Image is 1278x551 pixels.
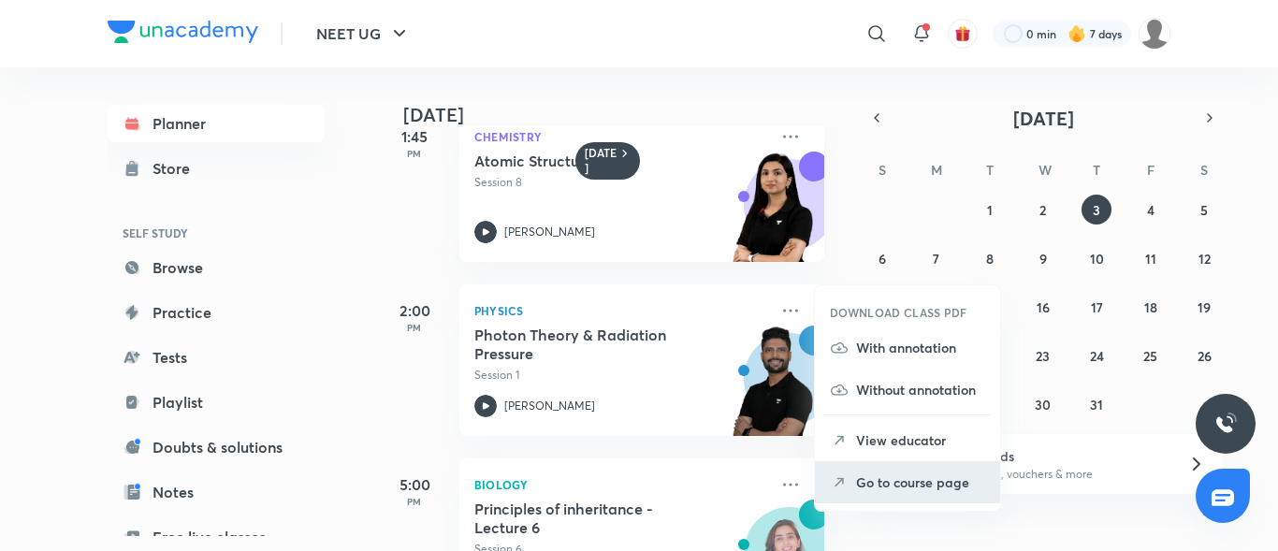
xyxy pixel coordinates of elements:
[377,473,452,496] h5: 5:00
[936,466,1166,483] p: Win a laptop, vouchers & more
[879,161,886,179] abbr: Sunday
[1082,195,1111,225] button: July 3, 2025
[585,146,617,176] h6: [DATE]
[108,384,325,421] a: Playlist
[830,304,967,321] h6: DOWNLOAD CLASS PDF
[986,161,994,179] abbr: Tuesday
[856,430,985,450] p: View educator
[108,150,325,187] a: Store
[1039,250,1047,268] abbr: July 9, 2025
[1189,195,1219,225] button: July 5, 2025
[856,472,985,492] p: Go to course page
[933,250,939,268] abbr: July 7, 2025
[377,496,452,507] p: PM
[986,250,994,268] abbr: July 8, 2025
[504,224,595,240] p: [PERSON_NAME]
[474,299,768,322] p: Physics
[1189,341,1219,370] button: July 26, 2025
[1091,298,1103,316] abbr: July 17, 2025
[1038,161,1052,179] abbr: Wednesday
[890,105,1197,131] button: [DATE]
[1090,347,1104,365] abbr: July 24, 2025
[879,250,886,268] abbr: July 6, 2025
[108,473,325,511] a: Notes
[108,105,325,142] a: Planner
[474,473,768,496] p: Biology
[1093,201,1100,219] abbr: July 3, 2025
[948,19,978,49] button: avatar
[152,157,201,180] div: Store
[377,148,452,159] p: PM
[474,326,707,363] h5: Photon Theory & Radiation Pressure
[987,201,993,219] abbr: July 1, 2025
[1082,292,1111,322] button: July 17, 2025
[1200,201,1208,219] abbr: July 5, 2025
[377,125,452,148] h5: 1:45
[975,243,1005,273] button: July 8, 2025
[1090,250,1104,268] abbr: July 10, 2025
[1082,389,1111,419] button: July 31, 2025
[108,249,325,286] a: Browse
[504,398,595,414] p: [PERSON_NAME]
[1200,161,1208,179] abbr: Saturday
[1143,347,1157,365] abbr: July 25, 2025
[1189,243,1219,273] button: July 12, 2025
[1139,18,1170,50] img: Saniya Mustafa
[1198,298,1211,316] abbr: July 19, 2025
[474,174,768,191] p: Session 8
[1198,250,1211,268] abbr: July 12, 2025
[1035,396,1051,413] abbr: July 30, 2025
[1082,341,1111,370] button: July 24, 2025
[1028,195,1058,225] button: July 2, 2025
[108,294,325,331] a: Practice
[1037,298,1050,316] abbr: July 16, 2025
[474,152,707,170] h5: Atomic Structure - 7
[1136,341,1166,370] button: July 25, 2025
[108,21,258,43] img: Company Logo
[1028,292,1058,322] button: July 16, 2025
[474,500,707,537] h5: Principles of inheritance - Lecture 6
[108,428,325,466] a: Doubts & solutions
[474,367,768,384] p: Session 1
[1198,347,1212,365] abbr: July 26, 2025
[856,338,985,357] p: With annotation
[954,25,971,42] img: avatar
[1136,243,1166,273] button: July 11, 2025
[1028,243,1058,273] button: July 9, 2025
[975,195,1005,225] button: July 1, 2025
[1036,347,1050,365] abbr: July 23, 2025
[1028,341,1058,370] button: July 23, 2025
[1067,24,1086,43] img: streak
[1145,250,1156,268] abbr: July 11, 2025
[921,243,951,273] button: July 7, 2025
[1214,413,1237,435] img: ttu
[1147,201,1155,219] abbr: July 4, 2025
[936,446,1166,466] h6: Refer friends
[856,380,985,399] p: Without annotation
[377,322,452,333] p: PM
[721,326,824,455] img: unacademy
[1093,161,1100,179] abbr: Thursday
[1082,243,1111,273] button: July 10, 2025
[867,243,897,273] button: July 6, 2025
[1144,298,1157,316] abbr: July 18, 2025
[1147,161,1155,179] abbr: Friday
[1028,389,1058,419] button: July 30, 2025
[1136,292,1166,322] button: July 18, 2025
[1189,292,1219,322] button: July 19, 2025
[474,125,768,148] p: Chemistry
[403,104,843,126] h4: [DATE]
[305,15,422,52] button: NEET UG
[721,152,824,281] img: unacademy
[108,217,325,249] h6: SELF STUDY
[1136,195,1166,225] button: July 4, 2025
[108,21,258,48] a: Company Logo
[931,161,942,179] abbr: Monday
[1039,201,1046,219] abbr: July 2, 2025
[377,299,452,322] h5: 2:00
[1090,396,1103,413] abbr: July 31, 2025
[108,339,325,376] a: Tests
[1013,106,1074,131] span: [DATE]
